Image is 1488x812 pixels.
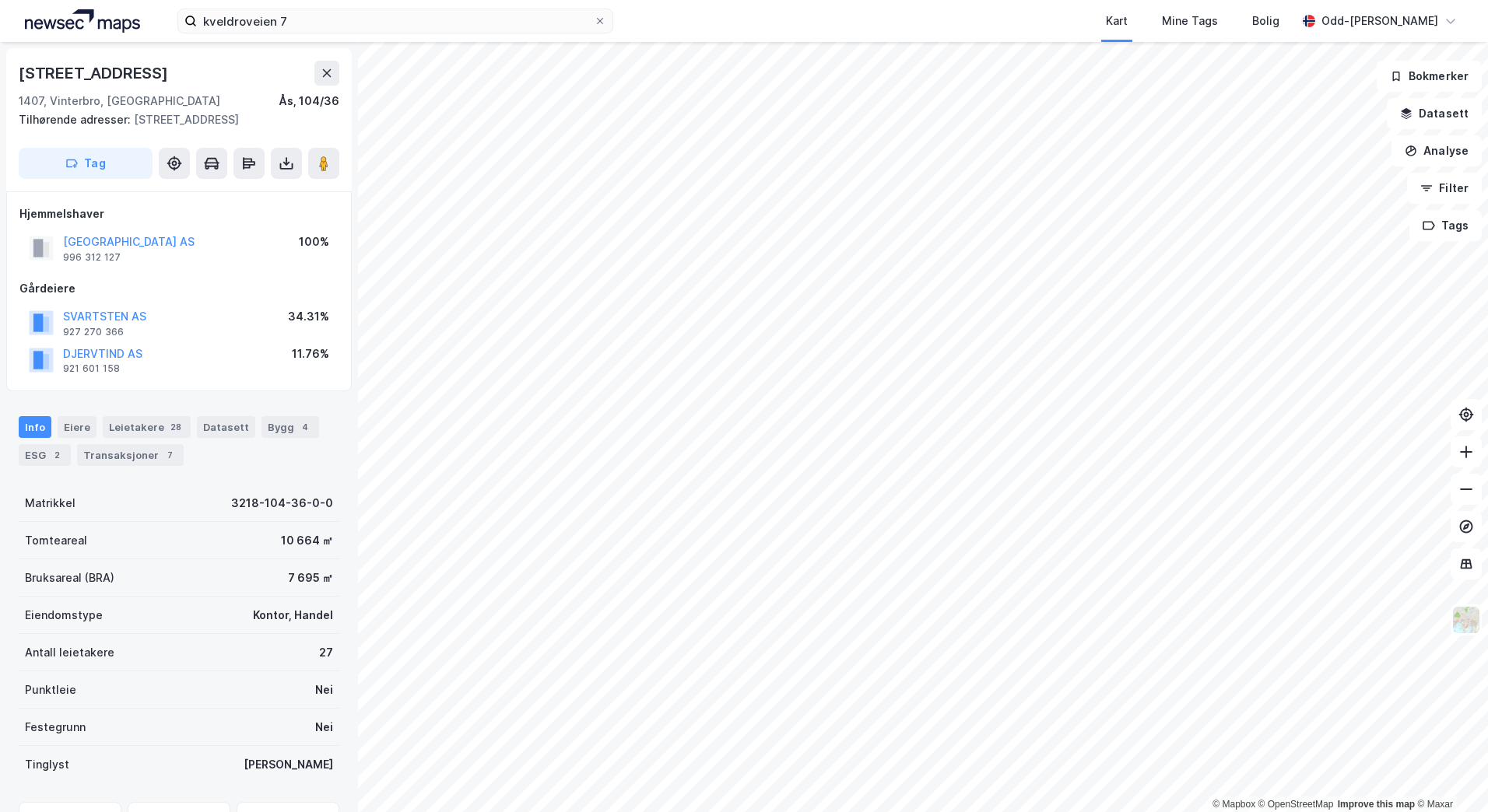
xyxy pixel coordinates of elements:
[58,416,97,438] div: Eiere
[19,148,153,179] button: Tag
[288,307,329,326] div: 34.31%
[244,755,333,774] div: [PERSON_NAME]
[1387,98,1482,129] button: Datasett
[19,416,51,438] div: Info
[25,681,76,699] div: Punktleie
[19,444,71,466] div: ESG
[197,416,255,438] div: Datasett
[1451,605,1481,635] img: Z
[1321,12,1438,30] div: Odd-[PERSON_NAME]
[319,643,333,662] div: 27
[1409,210,1482,241] button: Tags
[253,606,333,625] div: Kontor, Handel
[25,606,103,625] div: Eiendomstype
[25,531,87,550] div: Tomteareal
[292,345,329,363] div: 11.76%
[1213,799,1255,810] a: Mapbox
[103,416,191,438] div: Leietakere
[25,569,114,587] div: Bruksareal (BRA)
[1106,12,1128,30] div: Kart
[25,755,69,774] div: Tinglyst
[299,233,329,251] div: 100%
[279,92,339,110] div: Ås, 104/36
[281,531,333,550] div: 10 664 ㎡
[19,205,339,223] div: Hjemmelshaver
[1391,135,1482,166] button: Analyse
[63,362,120,375] div: 921 601 158
[19,92,220,110] div: 1407, Vinterbro, [GEOGRAPHIC_DATA]
[197,9,594,33] input: Søk på adresse, matrikkel, gårdeiere, leietakere eller personer
[77,444,184,466] div: Transaksjoner
[231,494,333,513] div: 3218-104-36-0-0
[1410,737,1488,812] iframe: Chat Widget
[19,279,339,298] div: Gårdeiere
[315,718,333,737] div: Nei
[162,447,177,463] div: 7
[25,9,140,33] img: logo.a4113a55bc3d86da70a041830d287a7e.svg
[1162,12,1218,30] div: Mine Tags
[25,718,86,737] div: Festegrunn
[49,447,65,463] div: 2
[63,326,124,338] div: 927 270 366
[167,419,184,435] div: 28
[1258,799,1334,810] a: OpenStreetMap
[25,643,114,662] div: Antall leietakere
[1252,12,1279,30] div: Bolig
[19,110,327,129] div: [STREET_ADDRESS]
[1407,173,1482,204] button: Filter
[1338,799,1415,810] a: Improve this map
[288,569,333,587] div: 7 695 ㎡
[63,251,121,264] div: 996 312 127
[1410,737,1488,812] div: Kontrollprogram for chat
[19,113,134,126] span: Tilhørende adresser:
[315,681,333,699] div: Nei
[25,494,75,513] div: Matrikkel
[261,416,319,438] div: Bygg
[297,419,313,435] div: 4
[19,61,171,86] div: [STREET_ADDRESS]
[1377,61,1482,92] button: Bokmerker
